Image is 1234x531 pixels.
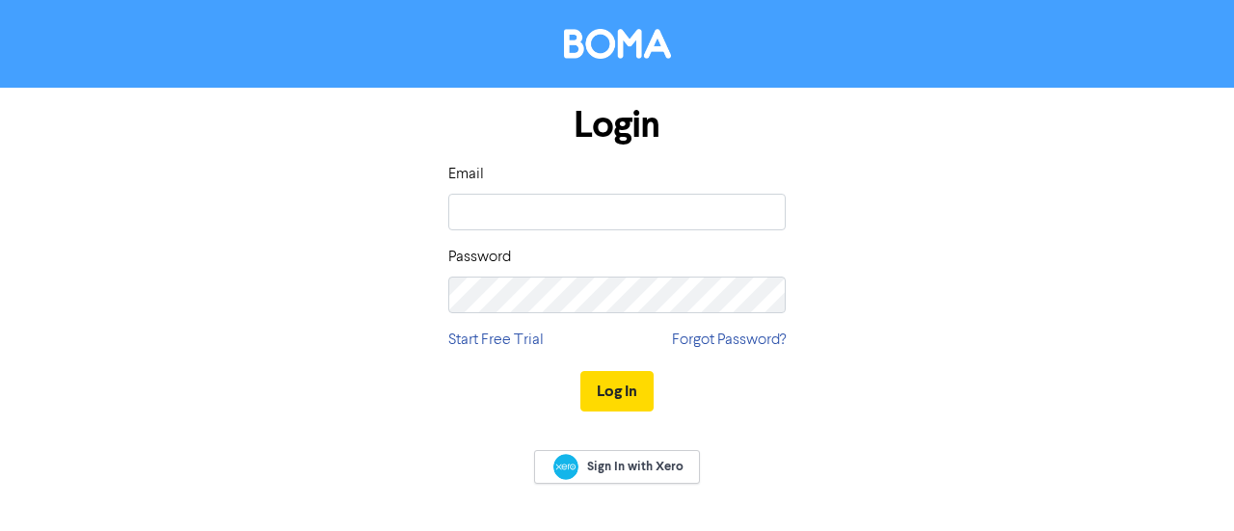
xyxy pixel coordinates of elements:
[534,450,700,484] a: Sign In with Xero
[587,458,684,475] span: Sign In with Xero
[580,371,654,412] button: Log In
[448,103,786,147] h1: Login
[553,454,578,480] img: Xero logo
[564,29,671,59] img: BOMA Logo
[448,246,511,269] label: Password
[448,163,484,186] label: Email
[448,329,544,352] a: Start Free Trial
[672,329,786,352] a: Forgot Password?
